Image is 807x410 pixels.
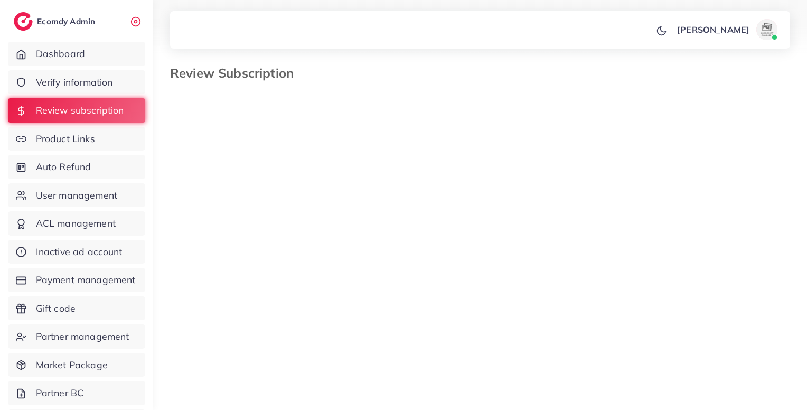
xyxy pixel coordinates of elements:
span: Auto Refund [36,160,91,174]
a: Auto Refund [8,155,145,179]
a: ACL management [8,211,145,236]
p: [PERSON_NAME] [677,23,749,36]
a: Payment management [8,268,145,292]
img: avatar [756,19,777,40]
span: Payment management [36,273,136,287]
span: Market Package [36,358,108,372]
span: Gift code [36,302,76,315]
a: Inactive ad account [8,240,145,264]
a: Partner BC [8,381,145,405]
a: Market Package [8,353,145,377]
span: User management [36,189,117,202]
span: Partner BC [36,386,84,400]
span: Verify information [36,76,113,89]
a: Verify information [8,70,145,95]
a: logoEcomdy Admin [14,12,98,31]
span: Dashboard [36,47,85,61]
a: User management [8,183,145,208]
a: Partner management [8,324,145,349]
span: Partner management [36,330,129,343]
a: [PERSON_NAME]avatar [671,19,782,40]
h2: Ecomdy Admin [37,16,98,26]
span: Inactive ad account [36,245,123,259]
h3: Review Subscription [170,66,302,81]
img: logo [14,12,33,31]
span: ACL management [36,217,116,230]
a: Gift code [8,296,145,321]
a: Dashboard [8,42,145,66]
span: Product Links [36,132,95,146]
a: Review subscription [8,98,145,123]
span: Review subscription [36,104,124,117]
a: Product Links [8,127,145,151]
